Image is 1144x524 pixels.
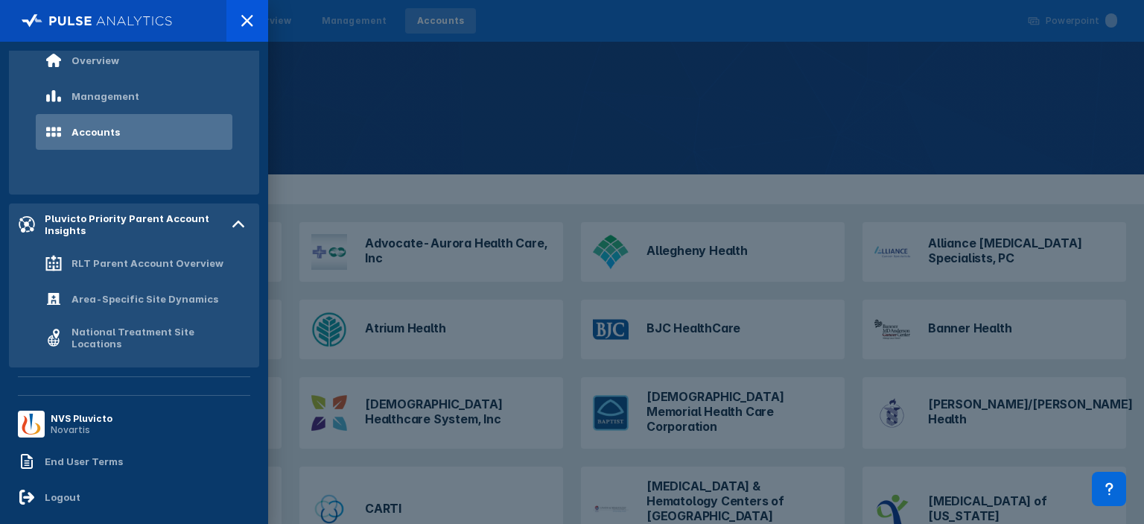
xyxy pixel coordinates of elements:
[71,293,218,305] div: Area-Specific Site Dynamics
[71,257,223,269] div: RLT Parent Account Overview
[51,413,112,424] div: NVS Pluvicto
[9,245,259,281] a: RLT Parent Account Overview
[71,54,119,66] div: Overview
[71,326,223,350] div: National Treatment Site Locations
[9,78,259,114] a: Management
[9,281,259,317] a: Area-Specific Site Dynamics
[45,212,226,236] div: Pluvicto Priority Parent Account Insights
[51,424,112,435] div: Novartis
[22,10,173,31] img: pulse-logo-full-white.svg
[1092,472,1126,506] div: Contact Support
[9,443,259,479] a: End User Terms
[9,317,259,359] a: National Treatment Site Locations
[21,414,42,435] img: menu button
[45,491,80,503] div: Logout
[45,455,123,467] div: End User Terms
[9,114,259,150] a: Accounts
[71,90,139,102] div: Management
[71,126,120,138] div: Accounts
[9,42,259,78] a: Overview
